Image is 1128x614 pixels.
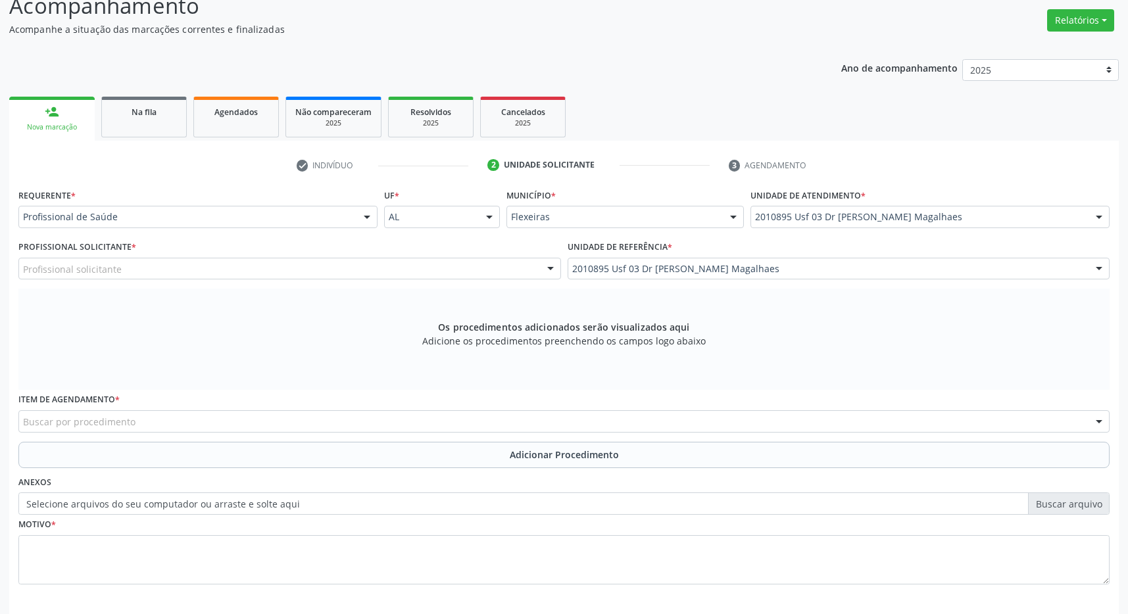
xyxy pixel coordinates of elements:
[422,334,706,348] span: Adicione os procedimentos preenchendo os campos logo abaixo
[511,210,717,224] span: Flexeiras
[487,159,499,171] div: 2
[18,185,76,206] label: Requerente
[755,210,1083,224] span: 2010895 Usf 03 Dr [PERSON_NAME] Magalhaes
[18,473,51,493] label: Anexos
[490,118,556,128] div: 2025
[23,210,351,224] span: Profissional de Saúde
[9,22,786,36] p: Acompanhe a situação das marcações correntes e finalizadas
[18,390,120,410] label: Item de agendamento
[750,185,866,206] label: Unidade de atendimento
[23,262,122,276] span: Profissional solicitante
[510,448,619,461] span: Adicionar Procedimento
[410,106,451,118] span: Resolvidos
[132,106,157,118] span: Na fila
[384,185,399,206] label: UF
[1047,9,1114,32] button: Relatórios
[18,122,86,132] div: Nova marcação
[18,237,136,258] label: Profissional Solicitante
[45,105,59,119] div: person_add
[18,442,1110,468] button: Adicionar Procedimento
[438,320,689,334] span: Os procedimentos adicionados serão visualizados aqui
[389,210,472,224] span: AL
[23,415,135,429] span: Buscar por procedimento
[504,159,595,171] div: Unidade solicitante
[572,262,1083,275] span: 2010895 Usf 03 Dr [PERSON_NAME] Magalhaes
[398,118,464,128] div: 2025
[506,185,556,206] label: Município
[501,106,545,118] span: Cancelados
[18,515,56,535] label: Motivo
[568,237,672,258] label: Unidade de referência
[841,59,958,76] p: Ano de acompanhamento
[214,106,258,118] span: Agendados
[295,106,372,118] span: Não compareceram
[295,118,372,128] div: 2025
